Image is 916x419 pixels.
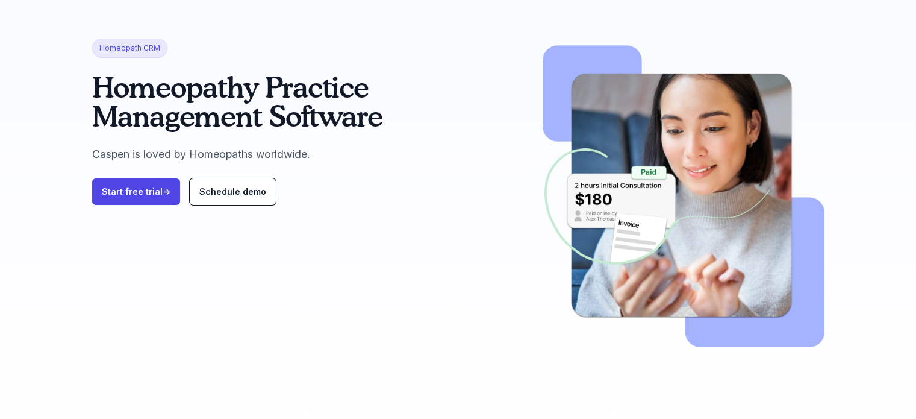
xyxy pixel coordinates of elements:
[92,145,524,164] p: Caspen is loved by Homeopaths worldwide.
[92,39,167,58] span: Homeopath CRM
[190,178,276,205] a: Schedule demo
[199,186,266,197] span: Schedule demo
[163,186,170,197] span: →
[543,39,824,351] img: homeopath.png
[92,178,180,205] a: Start free trial
[92,72,524,130] h1: Homeopathy Practice Management Software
